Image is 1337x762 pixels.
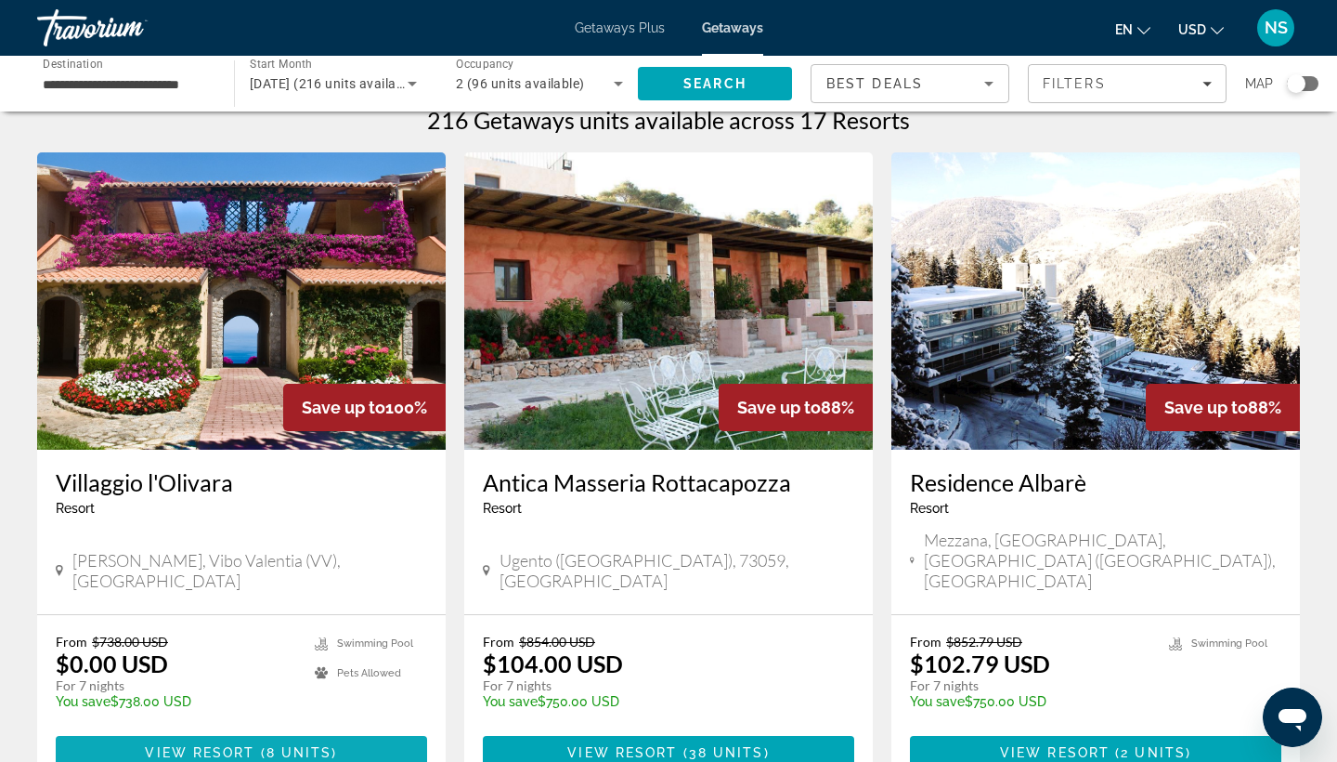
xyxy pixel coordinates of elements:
[56,501,95,516] span: Resort
[719,384,873,431] div: 88%
[266,745,332,760] span: 8 units
[1000,745,1110,760] span: View Resort
[1146,384,1300,431] div: 88%
[56,677,296,694] p: For 7 nights
[37,152,446,450] img: Villaggio l'Olivara
[1178,16,1224,43] button: Change currency
[483,468,854,496] a: Antica Masseria Rottacapozza
[483,694,538,709] span: You save
[483,634,514,650] span: From
[1043,76,1106,91] span: Filters
[483,650,623,677] p: $104.00 USD
[145,745,254,760] span: View Resort
[1265,19,1288,37] span: NS
[638,67,792,100] button: Search
[702,20,763,35] a: Getaways
[464,152,873,450] img: Antica Masseria Rottacapozza
[427,106,910,134] h1: 216 Getaways units available across 17 Resorts
[483,694,836,709] p: $750.00 USD
[250,76,419,91] span: [DATE] (216 units available)
[1178,22,1206,37] span: USD
[910,634,941,650] span: From
[689,745,764,760] span: 38 units
[1115,16,1150,43] button: Change language
[1252,8,1300,47] button: User Menu
[519,634,595,650] span: $854.00 USD
[1245,71,1273,97] span: Map
[910,677,1150,694] p: For 7 nights
[567,745,677,760] span: View Resort
[910,694,1150,709] p: $750.00 USD
[683,76,746,91] span: Search
[56,468,427,496] a: Villaggio l'Olivara
[924,530,1281,591] span: Mezzana, [GEOGRAPHIC_DATA], [GEOGRAPHIC_DATA] ([GEOGRAPHIC_DATA]), [GEOGRAPHIC_DATA]
[56,650,168,677] p: $0.00 USD
[946,634,1022,650] span: $852.79 USD
[483,677,836,694] p: For 7 nights
[910,650,1050,677] p: $102.79 USD
[37,4,223,52] a: Travorium
[826,76,923,91] span: Best Deals
[250,58,312,71] span: Start Month
[43,57,103,70] span: Destination
[72,550,427,591] span: [PERSON_NAME], Vibo Valentia (VV), [GEOGRAPHIC_DATA]
[1028,64,1227,103] button: Filters
[56,694,110,709] span: You save
[1110,745,1191,760] span: ( )
[500,550,854,591] span: Ugento ([GEOGRAPHIC_DATA]), 73059, [GEOGRAPHIC_DATA]
[910,694,965,709] span: You save
[283,384,446,431] div: 100%
[1164,398,1248,417] span: Save up to
[826,72,993,95] mat-select: Sort by
[575,20,665,35] a: Getaways Plus
[456,58,514,71] span: Occupancy
[255,745,338,760] span: ( )
[92,634,168,650] span: $738.00 USD
[1191,637,1267,650] span: Swimming Pool
[56,634,87,650] span: From
[891,152,1300,450] img: Residence Albarè
[910,468,1281,496] a: Residence Albarè
[43,73,210,96] input: Select destination
[337,637,413,650] span: Swimming Pool
[737,398,821,417] span: Save up to
[337,667,401,679] span: Pets Allowed
[302,398,385,417] span: Save up to
[483,501,522,516] span: Resort
[1121,745,1186,760] span: 2 units
[910,501,949,516] span: Resort
[56,694,296,709] p: $738.00 USD
[1115,22,1133,37] span: en
[1263,688,1322,747] iframe: Button to launch messaging window
[456,76,585,91] span: 2 (96 units available)
[677,745,769,760] span: ( )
